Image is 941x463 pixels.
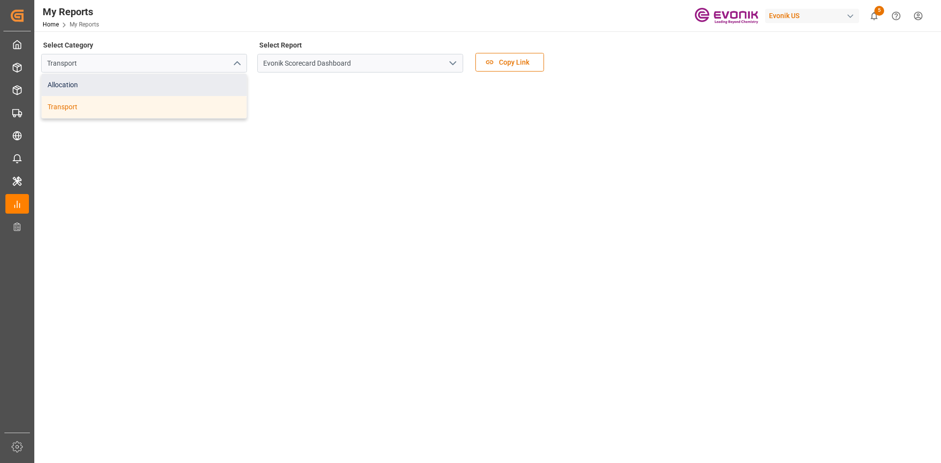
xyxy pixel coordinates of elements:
label: Select Category [41,38,95,52]
button: Copy Link [475,53,544,72]
button: show 5 new notifications [863,5,885,27]
button: Evonik US [765,6,863,25]
button: Help Center [885,5,907,27]
span: 5 [874,6,884,16]
img: Evonik-brand-mark-Deep-Purple-RGB.jpeg_1700498283.jpeg [694,7,758,24]
input: Type to search/select [41,54,247,73]
div: Evonik US [765,9,859,23]
div: Transport [42,96,247,118]
a: Home [43,21,59,28]
button: open menu [445,56,460,71]
span: Copy Link [494,57,534,68]
div: Allocation [42,74,247,96]
button: close menu [229,56,244,71]
div: My Reports [43,4,99,19]
input: Type to search/select [257,54,463,73]
label: Select Report [257,38,303,52]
